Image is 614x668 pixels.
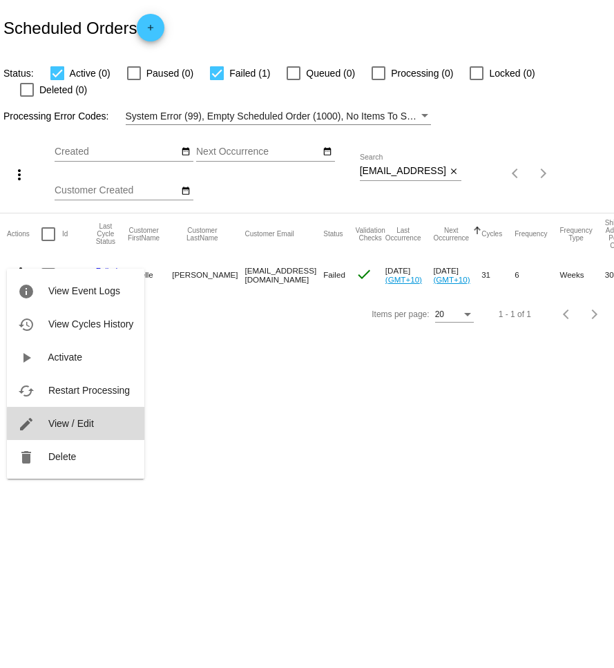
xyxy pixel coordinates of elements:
[48,285,120,296] span: View Event Logs
[48,385,130,396] span: Restart Processing
[48,352,82,363] span: Activate
[18,283,35,300] mat-icon: info
[18,416,35,432] mat-icon: edit
[48,451,76,462] span: Delete
[18,316,35,333] mat-icon: history
[18,449,35,466] mat-icon: delete
[18,383,35,399] mat-icon: cached
[48,318,133,330] span: View Cycles History
[18,350,35,366] mat-icon: play_arrow
[48,418,94,429] span: View / Edit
